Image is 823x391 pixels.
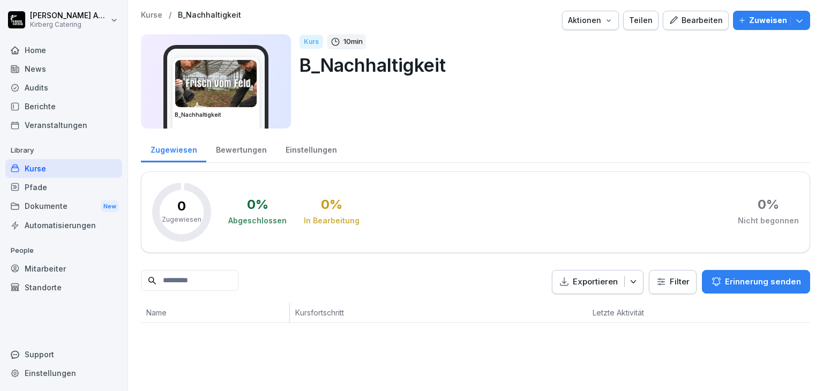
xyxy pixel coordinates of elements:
[758,198,779,211] div: 0 %
[30,11,108,20] p: [PERSON_NAME] Adamy
[725,276,801,288] p: Erinnerung senden
[169,11,171,20] p: /
[146,307,284,318] p: Name
[206,135,276,162] a: Bewertungen
[5,216,122,235] a: Automatisierungen
[5,97,122,116] a: Berichte
[5,197,122,216] a: DokumenteNew
[5,197,122,216] div: Dokumente
[343,36,363,47] p: 10 min
[247,198,268,211] div: 0 %
[733,11,810,30] button: Zuweisen
[5,345,122,364] div: Support
[573,276,618,288] p: Exportieren
[562,11,619,30] button: Aktionen
[175,111,257,119] h3: B_Nachhaltigkeit
[5,59,122,78] a: News
[295,307,470,318] p: Kursfortschritt
[30,21,108,28] p: Kirberg Catering
[5,116,122,134] a: Veranstaltungen
[669,14,723,26] div: Bearbeiten
[300,35,323,49] div: Kurs
[593,307,675,318] p: Letzte Aktivität
[656,276,690,287] div: Filter
[101,200,119,213] div: New
[5,178,122,197] a: Pfade
[629,14,653,26] div: Teilen
[568,14,613,26] div: Aktionen
[141,135,206,162] a: Zugewiesen
[5,159,122,178] a: Kurse
[141,11,162,20] a: Kurse
[749,14,787,26] p: Zuweisen
[663,11,729,30] button: Bearbeiten
[300,51,802,79] p: B_Nachhaltigkeit
[178,11,241,20] a: B_Nachhaltigkeit
[5,259,122,278] a: Mitarbeiter
[552,270,644,294] button: Exportieren
[5,41,122,59] a: Home
[228,215,287,226] div: Abgeschlossen
[702,270,810,294] button: Erinnerung senden
[5,242,122,259] p: People
[5,78,122,97] a: Audits
[5,364,122,382] a: Einstellungen
[738,215,799,226] div: Nicht begonnen
[649,270,696,294] button: Filter
[5,278,122,297] a: Standorte
[177,200,186,213] p: 0
[175,60,257,107] img: u3v3eqhkuuud6np3p74ep1u4.png
[5,142,122,159] p: Library
[162,215,201,224] p: Zugewiesen
[304,215,360,226] div: In Bearbeitung
[321,198,342,211] div: 0 %
[623,11,659,30] button: Teilen
[276,135,346,162] a: Einstellungen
